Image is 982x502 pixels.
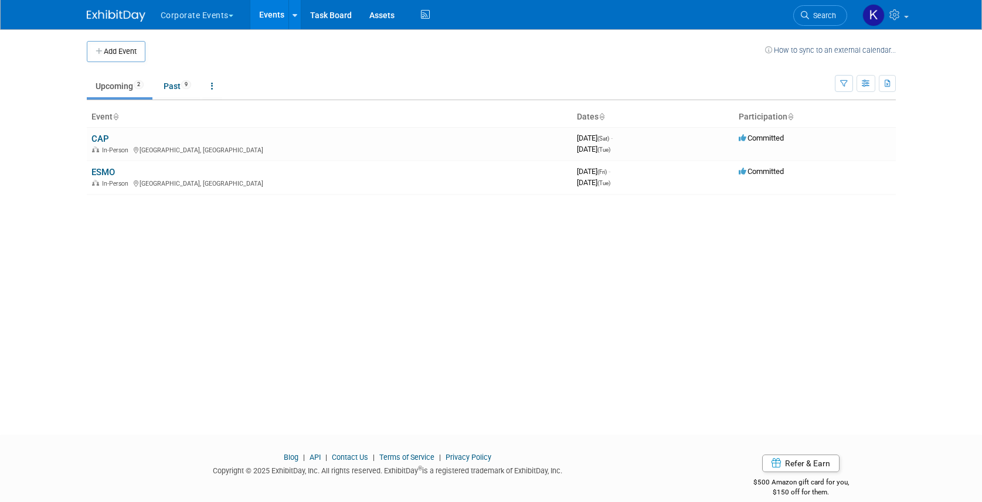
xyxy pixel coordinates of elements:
[577,134,613,142] span: [DATE]
[577,167,610,176] span: [DATE]
[379,453,434,462] a: Terms of Service
[734,107,896,127] th: Participation
[87,10,145,22] img: ExhibitDay
[762,455,840,472] a: Refer & Earn
[87,463,689,476] div: Copyright © 2025 ExhibitDay, Inc. All rights reserved. ExhibitDay is a registered trademark of Ex...
[87,75,152,97] a: Upcoming2
[577,145,610,153] span: [DATE]
[609,167,610,176] span: -
[765,46,896,54] a: How to sync to an external calendar...
[91,145,568,154] div: [GEOGRAPHIC_DATA], [GEOGRAPHIC_DATA]
[310,453,321,462] a: API
[739,167,784,176] span: Committed
[332,453,368,462] a: Contact Us
[113,112,118,121] a: Sort by Event Name
[706,487,896,497] div: $150 off for them.
[87,107,572,127] th: Event
[134,80,144,89] span: 2
[862,4,885,26] img: Keirsten Davis
[92,180,99,186] img: In-Person Event
[809,11,836,20] span: Search
[102,180,132,187] span: In-Person
[436,453,444,462] span: |
[597,146,610,153] span: (Tue)
[793,5,847,26] a: Search
[91,178,568,187] div: [GEOGRAPHIC_DATA], [GEOGRAPHIC_DATA]
[181,80,191,89] span: 9
[597,169,607,175] span: (Fri)
[92,146,99,152] img: In-Person Event
[284,453,298,462] a: Blog
[446,453,491,462] a: Privacy Policy
[739,134,784,142] span: Committed
[300,453,308,462] span: |
[91,134,109,144] a: CAP
[787,112,793,121] a: Sort by Participation Type
[155,75,200,97] a: Past9
[572,107,734,127] th: Dates
[706,470,896,497] div: $500 Amazon gift card for you,
[370,453,378,462] span: |
[611,134,613,142] span: -
[102,146,132,154] span: In-Person
[322,453,330,462] span: |
[87,41,145,62] button: Add Event
[599,112,604,121] a: Sort by Start Date
[597,135,609,142] span: (Sat)
[418,465,422,472] sup: ®
[597,180,610,186] span: (Tue)
[91,167,115,177] a: ESMO
[577,178,610,187] span: [DATE]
